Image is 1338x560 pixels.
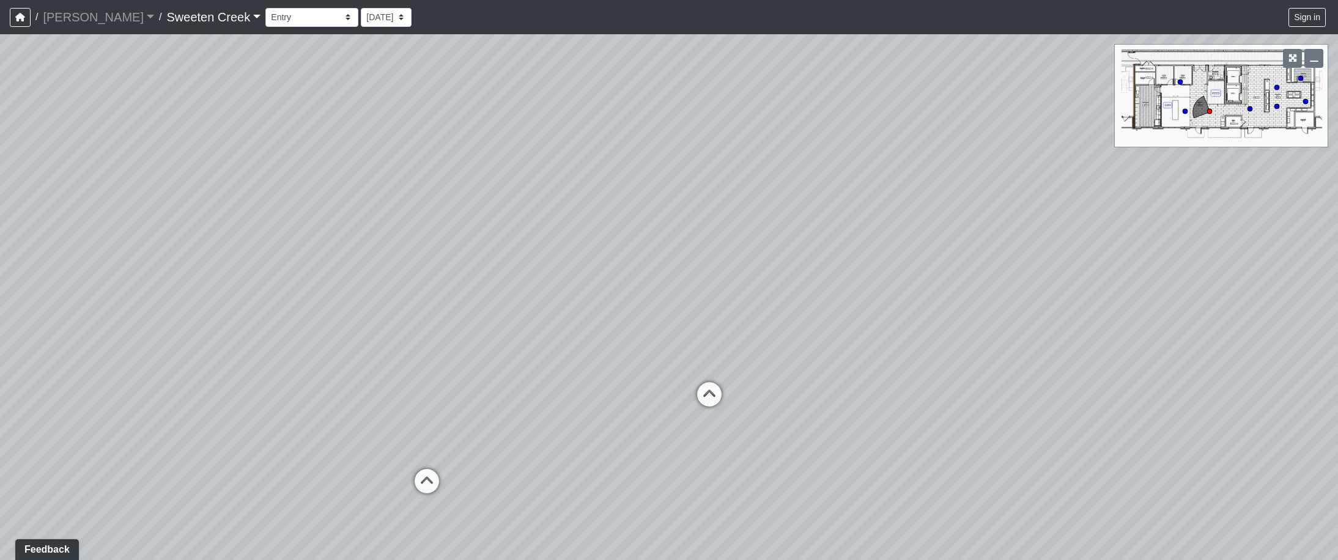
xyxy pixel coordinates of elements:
[166,5,261,29] a: Sweeten Creek
[154,5,166,29] span: /
[43,5,154,29] a: [PERSON_NAME]
[31,5,43,29] span: /
[1288,8,1326,27] button: Sign in
[9,536,85,560] iframe: Ybug feedback widget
